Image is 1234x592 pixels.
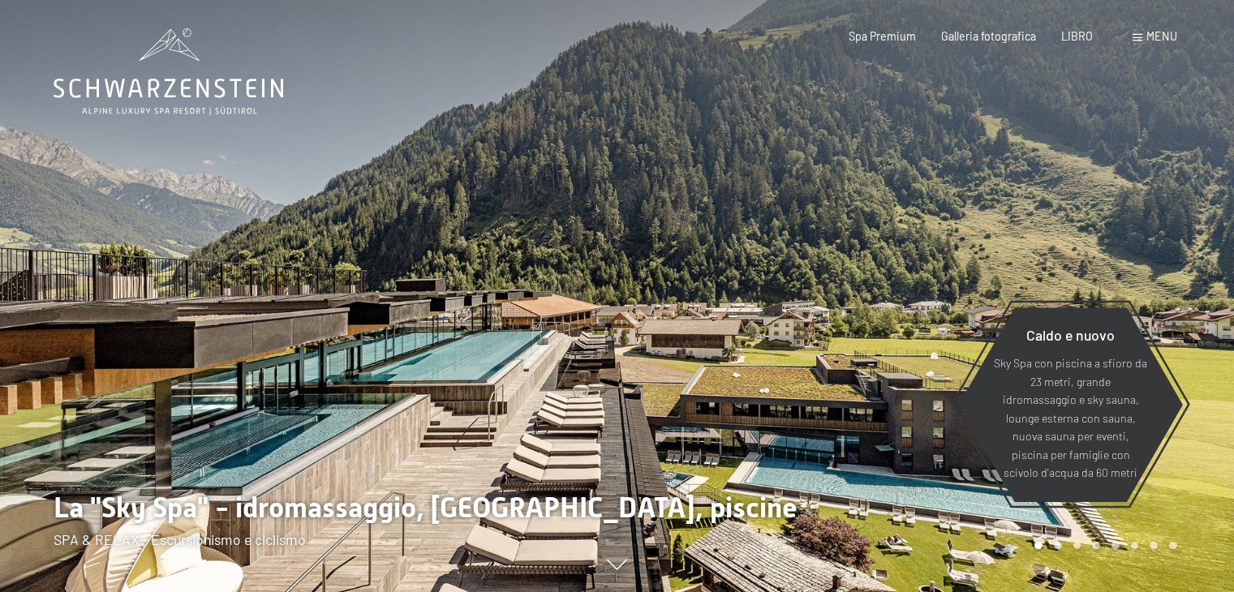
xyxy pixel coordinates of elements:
a: Galleria fotografica [941,29,1036,43]
div: Paginazione carosello [1029,542,1176,550]
a: LIBRO [1061,29,1093,43]
div: Pagina 4 del carosello [1092,542,1100,550]
font: Caldo e nuovo [1026,326,1115,344]
div: Carosello Pagina 7 [1150,542,1158,550]
div: Pagina 8 della giostra [1169,542,1177,550]
div: Pagina 6 della giostra [1131,542,1139,550]
font: menu [1146,29,1177,43]
div: Pagina 3 della giostra [1073,542,1081,550]
a: Caldo e nuovo Sky Spa con piscina a sfioro da 23 metri, grande idromassaggio e sky sauna, lounge ... [957,307,1184,503]
div: Pagina 5 della giostra [1111,542,1120,550]
a: Spa Premium [849,29,916,43]
div: Pagina Carosello 1 (Diapositiva corrente) [1034,542,1043,550]
div: Carosello Pagina 2 [1054,542,1062,550]
font: Sky Spa con piscina a sfioro da 23 metri, grande idromassaggio e sky sauna, lounge esterna con sa... [994,356,1147,479]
